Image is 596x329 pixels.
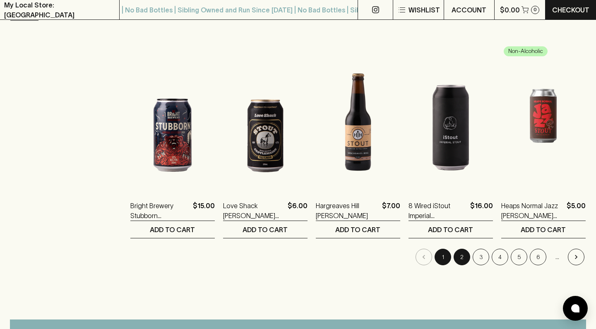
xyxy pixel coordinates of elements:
[130,201,190,221] a: Bright Brewery Stubborn [PERSON_NAME]
[549,249,565,265] div: …
[409,221,493,238] button: ADD TO CART
[316,201,379,221] a: Hargreaves Hill [PERSON_NAME]
[552,5,589,15] p: Checkout
[243,225,288,235] p: ADD TO CART
[501,43,586,188] img: Heaps Normal Jazz Stout Non Alc
[130,249,586,265] nav: pagination navigation
[530,249,546,265] button: Go to page 6
[382,201,400,221] p: $7.00
[409,5,440,15] p: Wishlist
[130,221,215,238] button: ADD TO CART
[288,201,308,221] p: $6.00
[521,225,566,235] p: ADD TO CART
[500,5,520,15] p: $0.00
[435,249,451,265] button: page 1
[470,201,493,221] p: $16.00
[130,43,215,188] img: Bright Brewery Stubborn Stout
[316,43,400,188] img: Hargreaves Hill Stout
[567,201,586,221] p: $5.00
[428,225,473,235] p: ADD TO CART
[534,7,537,12] p: 0
[454,249,470,265] button: Go to page 2
[193,201,215,221] p: $15.00
[409,43,493,188] img: 8 Wired iStout Imperial Stout
[223,201,284,221] a: Love Shack [PERSON_NAME] 375ml
[316,221,400,238] button: ADD TO CART
[501,201,563,221] a: Heaps Normal Jazz [PERSON_NAME] Non Alc
[223,221,308,238] button: ADD TO CART
[568,249,584,265] button: Go to next page
[511,249,527,265] button: Go to page 5
[335,225,380,235] p: ADD TO CART
[452,5,486,15] p: ACCOUNT
[223,43,308,188] img: Love Shack Stout 375ml
[473,249,489,265] button: Go to page 3
[492,249,508,265] button: Go to page 4
[150,225,195,235] p: ADD TO CART
[501,221,586,238] button: ADD TO CART
[571,304,579,312] img: bubble-icon
[409,201,467,221] a: 8 Wired iStout Imperial [PERSON_NAME]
